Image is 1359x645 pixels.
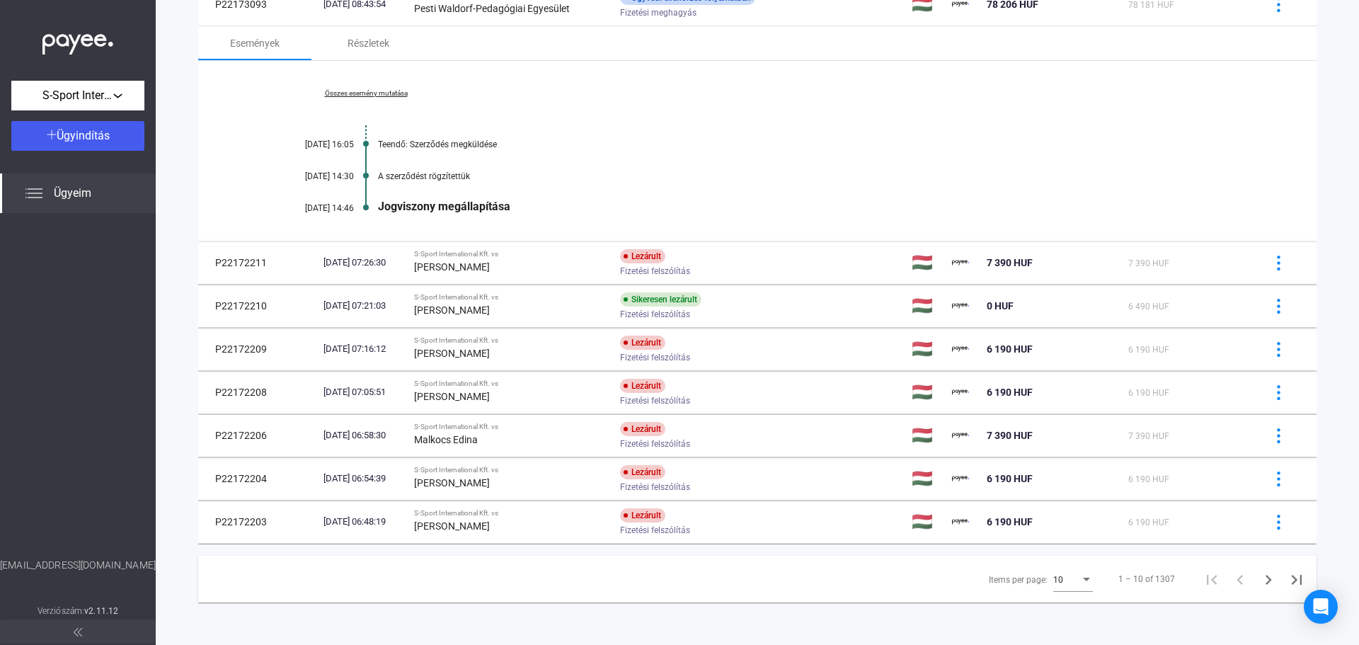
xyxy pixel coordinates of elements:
[987,473,1033,484] span: 6 190 HUF
[1263,291,1293,321] button: more-blue
[620,292,701,307] div: Sikeresen lezárult
[989,571,1048,588] div: Items per page:
[906,285,946,327] td: 🇭🇺
[323,428,403,443] div: [DATE] 06:58:30
[620,249,665,263] div: Lezárult
[906,414,946,457] td: 🇭🇺
[198,285,318,327] td: P22172210
[952,427,969,444] img: payee-logo
[1128,388,1169,398] span: 6 190 HUF
[414,3,570,14] strong: Pesti Waldorf-Pedagógiai Egyesület
[952,513,969,530] img: payee-logo
[906,457,946,500] td: 🇭🇺
[198,241,318,284] td: P22172211
[1304,590,1338,624] div: Open Intercom Messenger
[1128,431,1169,441] span: 7 390 HUF
[1271,299,1286,314] img: more-blue
[620,392,690,409] span: Fizetési felszólítás
[414,379,609,388] div: S-Sport International Kft. vs
[323,472,403,486] div: [DATE] 06:54:39
[620,479,690,496] span: Fizetési felszólítás
[323,256,403,270] div: [DATE] 07:26:30
[952,384,969,401] img: payee-logo
[620,349,690,366] span: Fizetési felszólítás
[620,465,665,479] div: Lezárult
[1118,571,1175,588] div: 1 – 10 of 1307
[1226,565,1254,593] button: Previous page
[348,35,389,52] div: Részletek
[414,293,609,302] div: S-Sport International Kft. vs
[414,477,490,489] strong: [PERSON_NAME]
[906,241,946,284] td: 🇭🇺
[952,341,969,358] img: payee-logo
[414,434,478,445] strong: Malkocs Edina
[198,371,318,413] td: P22172208
[1263,248,1293,278] button: more-blue
[952,470,969,487] img: payee-logo
[230,35,280,52] div: Események
[620,508,665,523] div: Lezárult
[1271,428,1286,443] img: more-blue
[378,200,1246,213] div: Jogviszony megállapítása
[414,466,609,474] div: S-Sport International Kft. vs
[1254,565,1283,593] button: Next page
[42,87,113,104] span: S-Sport International Kft.
[198,501,318,543] td: P22172203
[620,336,665,350] div: Lezárult
[952,254,969,271] img: payee-logo
[906,501,946,543] td: 🇭🇺
[11,81,144,110] button: S-Sport International Kft.
[906,371,946,413] td: 🇭🇺
[1128,345,1169,355] span: 6 190 HUF
[1263,334,1293,364] button: more-blue
[1053,575,1063,585] span: 10
[414,304,490,316] strong: [PERSON_NAME]
[414,423,609,431] div: S-Sport International Kft. vs
[269,89,463,98] a: Összes esemény mutatása
[323,515,403,529] div: [DATE] 06:48:19
[1128,474,1169,484] span: 6 190 HUF
[1263,421,1293,450] button: more-blue
[323,385,403,399] div: [DATE] 07:05:51
[414,391,490,402] strong: [PERSON_NAME]
[1263,464,1293,493] button: more-blue
[54,185,91,202] span: Ügyeim
[1128,518,1169,527] span: 6 190 HUF
[952,297,969,314] img: payee-logo
[11,121,144,151] button: Ügyindítás
[269,171,354,181] div: [DATE] 14:30
[1283,565,1311,593] button: Last page
[414,336,609,345] div: S-Sport International Kft. vs
[25,185,42,202] img: list.svg
[620,4,696,21] span: Fizetési meghagyás
[198,328,318,370] td: P22172209
[269,139,354,149] div: [DATE] 16:05
[620,306,690,323] span: Fizetési felszólítás
[414,348,490,359] strong: [PERSON_NAME]
[414,520,490,532] strong: [PERSON_NAME]
[57,129,110,142] span: Ügyindítás
[84,606,118,616] strong: v2.11.12
[987,343,1033,355] span: 6 190 HUF
[987,300,1014,312] span: 0 HUF
[414,250,609,258] div: S-Sport International Kft. vs
[414,261,490,273] strong: [PERSON_NAME]
[987,257,1033,268] span: 7 390 HUF
[198,457,318,500] td: P22172204
[987,387,1033,398] span: 6 190 HUF
[1263,377,1293,407] button: more-blue
[1263,507,1293,537] button: more-blue
[378,171,1246,181] div: A szerződést rögzítettük
[198,414,318,457] td: P22172206
[1053,571,1093,588] mat-select: Items per page:
[42,26,113,55] img: white-payee-white-dot.svg
[1271,342,1286,357] img: more-blue
[1271,256,1286,270] img: more-blue
[414,509,609,518] div: S-Sport International Kft. vs
[620,263,690,280] span: Fizetési felszólítás
[74,628,82,637] img: arrow-double-left-grey.svg
[987,430,1033,441] span: 7 390 HUF
[323,342,403,356] div: [DATE] 07:16:12
[378,139,1246,149] div: Teendő: Szerződés megküldése
[1198,565,1226,593] button: First page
